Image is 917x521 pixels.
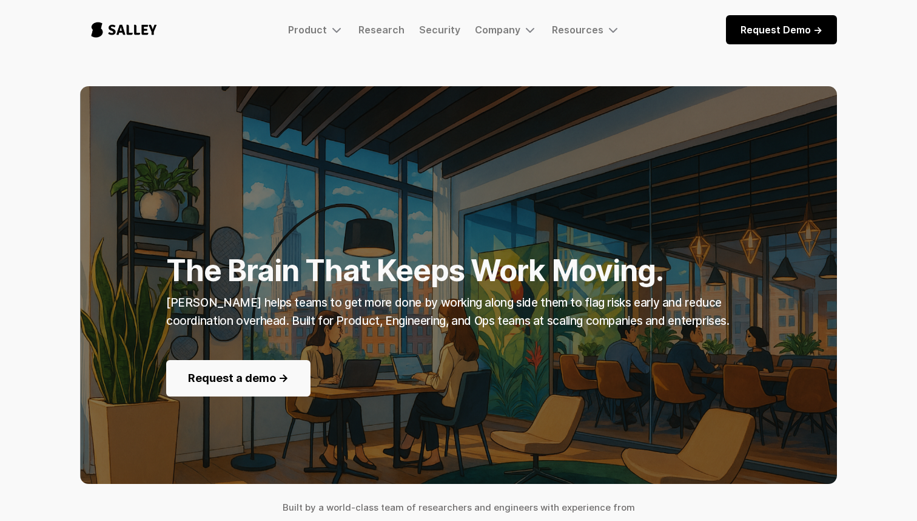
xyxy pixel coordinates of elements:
[419,24,460,36] a: Security
[552,24,603,36] div: Resources
[726,15,837,44] a: Request Demo ->
[288,22,344,37] div: Product
[552,22,620,37] div: Resources
[166,296,730,328] strong: [PERSON_NAME] helps teams to get more done by working along side them to flag risks early and red...
[80,10,168,50] a: home
[475,24,520,36] div: Company
[358,24,405,36] a: Research
[166,360,311,397] a: Request a demo ->
[475,22,537,37] div: Company
[166,253,663,288] strong: The Brain That Keeps Work Moving.
[80,499,837,517] h4: Built by a world-class team of researchers and engineers with experience from
[288,24,327,36] div: Product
